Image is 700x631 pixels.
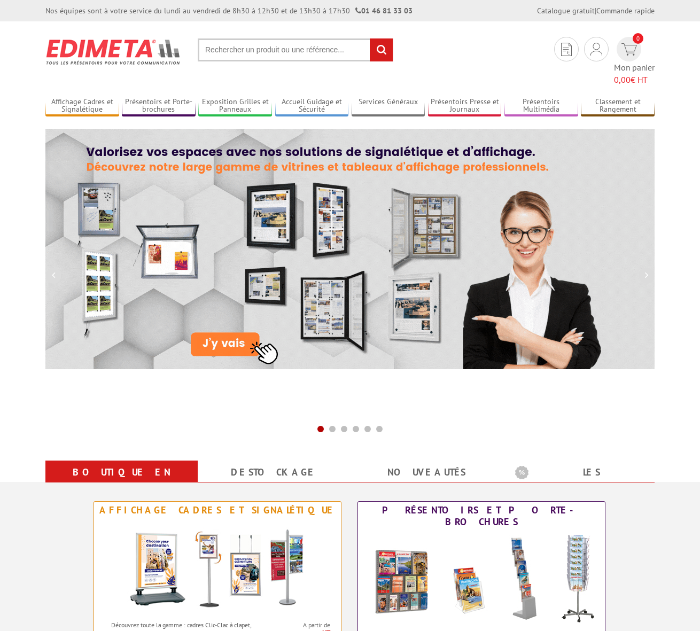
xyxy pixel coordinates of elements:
[614,37,655,86] a: devis rapide 0 Mon panier 0,00€ HT
[122,97,196,115] a: Présentoirs et Porte-brochures
[621,43,637,56] img: devis rapide
[537,5,655,16] div: |
[58,463,185,501] a: Boutique en ligne
[633,33,643,44] span: 0
[504,97,578,115] a: Présentoirs Multimédia
[198,97,272,115] a: Exposition Grilles et Panneaux
[515,463,642,501] a: Les promotions
[596,6,655,15] a: Commande rapide
[355,6,413,15] strong: 01 46 81 33 03
[515,463,649,484] b: Les promotions
[211,463,337,482] a: Destockage
[361,504,602,528] div: Présentoirs et Porte-brochures
[198,38,393,61] input: Rechercher un produit ou une référence...
[614,74,631,85] span: 0,00
[614,74,655,86] span: € HT
[45,32,182,72] img: Présentoir, panneau, stand - Edimeta - PLV, affichage, mobilier bureau, entreprise
[45,97,119,115] a: Affichage Cadres et Signalétique
[537,6,595,15] a: Catalogue gratuit
[590,43,602,56] img: devis rapide
[581,97,655,115] a: Classement et Rangement
[363,463,489,482] a: nouveautés
[97,504,338,516] div: Affichage Cadres et Signalétique
[267,621,330,629] span: A partir de
[352,97,425,115] a: Services Généraux
[614,61,655,86] span: Mon panier
[428,97,502,115] a: Présentoirs Presse et Journaux
[561,43,572,56] img: devis rapide
[45,5,413,16] div: Nos équipes sont à votre service du lundi au vendredi de 8h30 à 12h30 et de 13h30 à 17h30
[119,519,316,615] img: Affichage Cadres et Signalétique
[370,38,393,61] input: rechercher
[275,97,349,115] a: Accueil Guidage et Sécurité
[364,531,599,627] img: Présentoirs et Porte-brochures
